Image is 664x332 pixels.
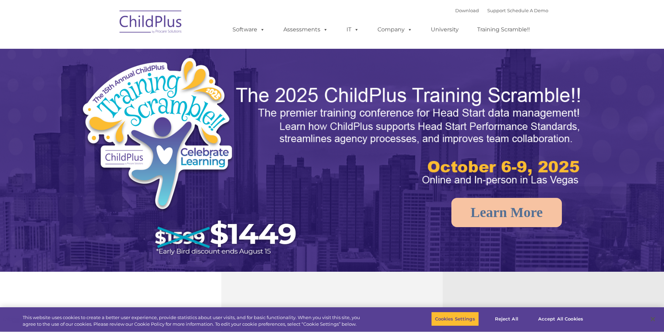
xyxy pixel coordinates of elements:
button: Cookies Settings [431,312,479,326]
button: Close [645,311,661,327]
a: Company [371,23,419,37]
span: Phone number [97,75,127,80]
a: Learn More [451,198,562,227]
span: Last name [97,46,118,51]
a: University [424,23,466,37]
button: Accept All Cookies [534,312,587,326]
a: Download [455,8,479,13]
button: Reject All [485,312,528,326]
img: ChildPlus by Procare Solutions [116,6,186,40]
a: IT [339,23,366,37]
a: Schedule A Demo [507,8,548,13]
font: | [455,8,548,13]
a: Support [487,8,506,13]
a: Assessments [276,23,335,37]
a: Training Scramble!! [470,23,537,37]
a: Software [226,23,272,37]
div: This website uses cookies to create a better user experience, provide statistics about user visit... [23,314,365,328]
